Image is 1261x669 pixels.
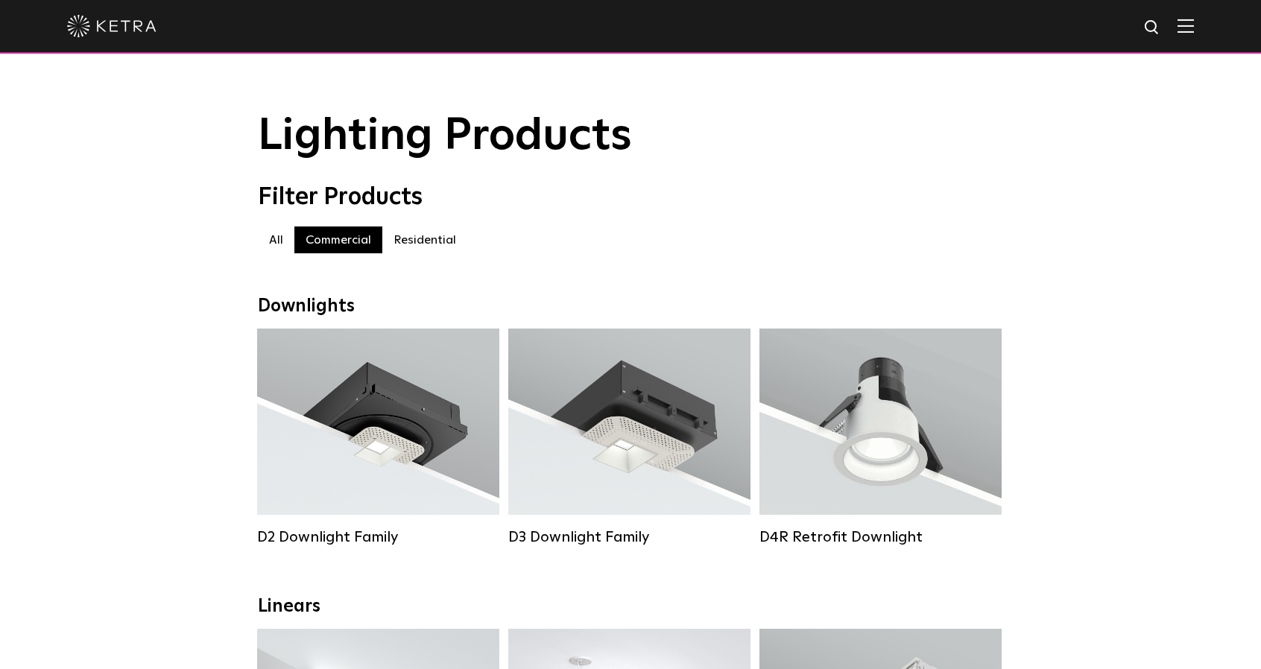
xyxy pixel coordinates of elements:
div: Linears [258,596,1003,618]
a: D2 Downlight Family Lumen Output:1200Colors:White / Black / Gloss Black / Silver / Bronze / Silve... [257,329,499,546]
div: Filter Products [258,183,1003,212]
a: D4R Retrofit Downlight Lumen Output:800Colors:White / BlackBeam Angles:15° / 25° / 40° / 60°Watta... [759,329,1002,546]
div: D4R Retrofit Downlight [759,528,1002,546]
a: D3 Downlight Family Lumen Output:700 / 900 / 1100Colors:White / Black / Silver / Bronze / Paintab... [508,329,750,546]
label: Commercial [294,226,382,253]
label: All [258,226,294,253]
img: search icon [1143,19,1162,37]
div: D2 Downlight Family [257,528,499,546]
img: Hamburger%20Nav.svg [1178,19,1194,33]
img: ketra-logo-2019-white [67,15,157,37]
div: Downlights [258,296,1003,317]
label: Residential [382,226,467,253]
div: D3 Downlight Family [508,528,750,546]
span: Lighting Products [258,114,632,159]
